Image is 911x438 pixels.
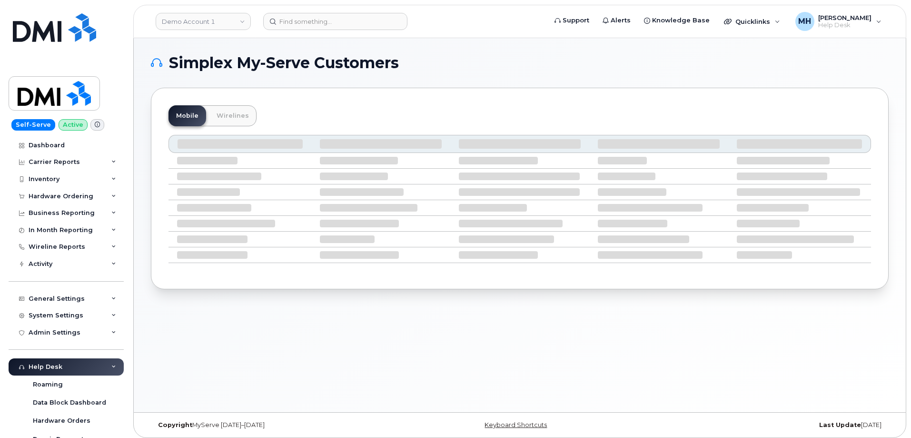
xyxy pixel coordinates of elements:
[209,105,257,126] a: Wirelines
[643,421,889,429] div: [DATE]
[169,56,399,70] span: Simplex My-Serve Customers
[485,421,547,428] a: Keyboard Shortcuts
[168,105,206,126] a: Mobile
[158,421,192,428] strong: Copyright
[151,421,397,429] div: MyServe [DATE]–[DATE]
[819,421,861,428] strong: Last Update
